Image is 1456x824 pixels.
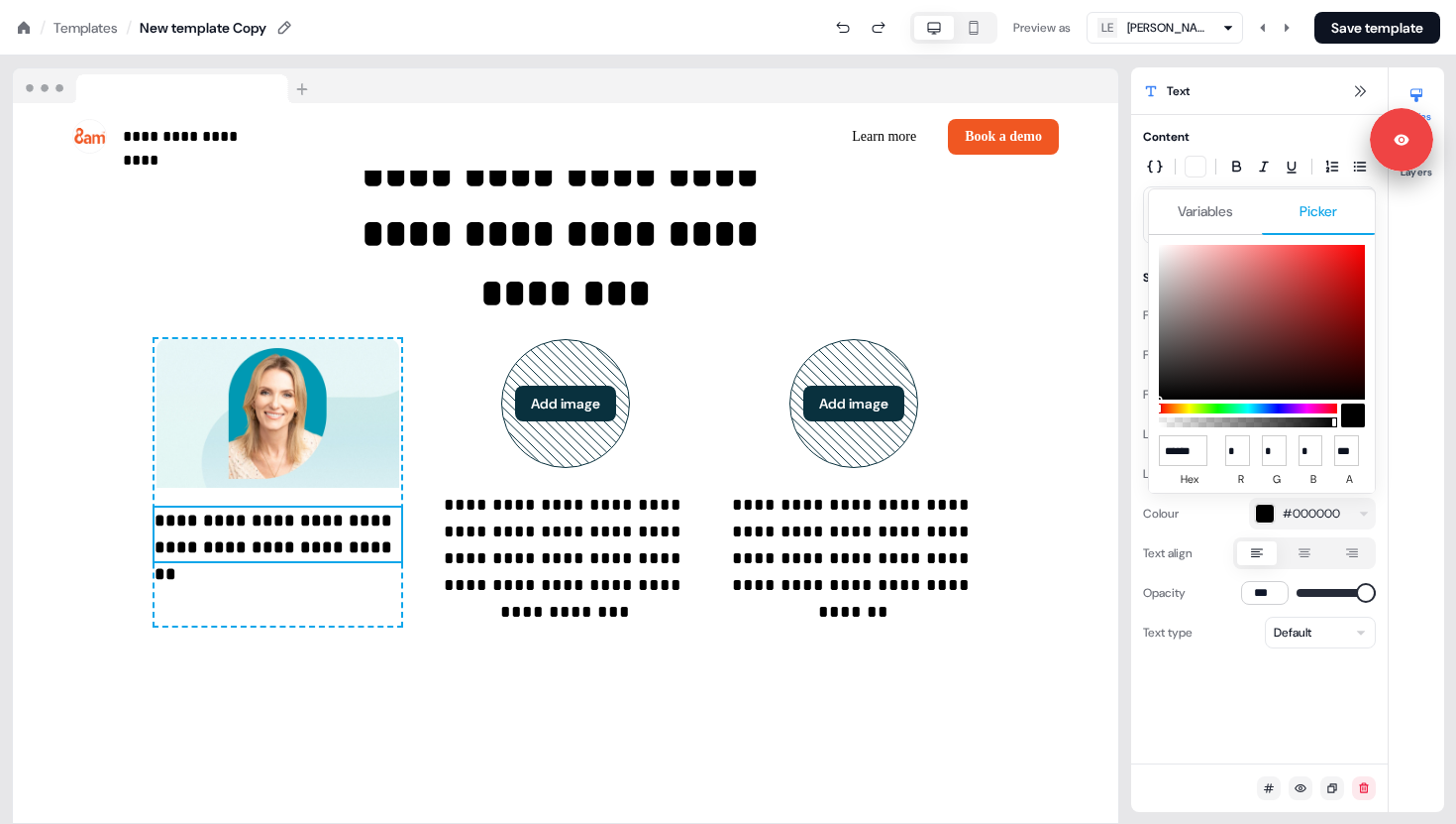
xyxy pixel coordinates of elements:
[1159,466,1219,493] label: hex
[1178,201,1233,221] span: Variables
[1299,466,1329,493] label: b
[1225,466,1256,493] label: r
[1300,201,1337,221] span: Picker
[1262,466,1293,493] label: g
[1334,466,1365,493] label: a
